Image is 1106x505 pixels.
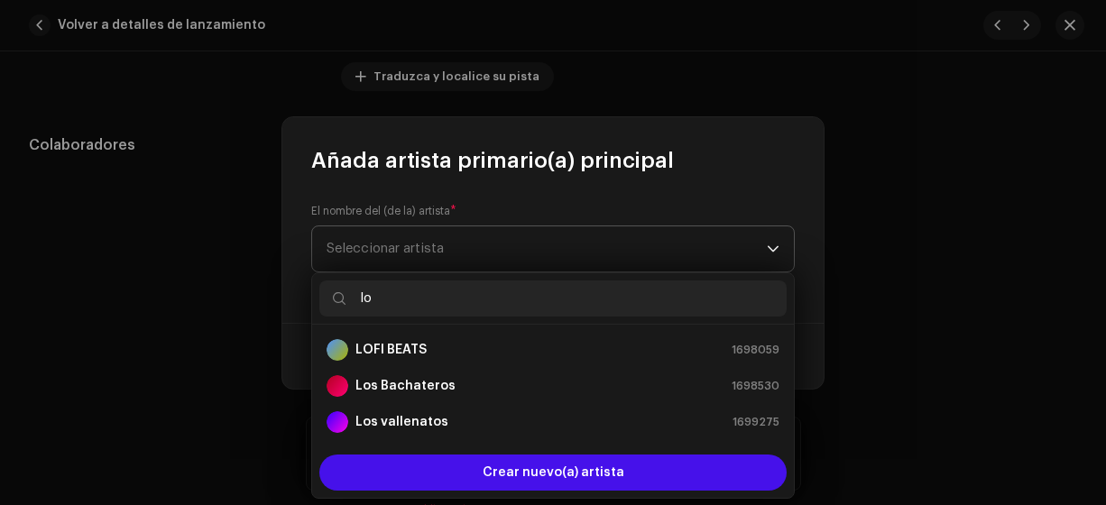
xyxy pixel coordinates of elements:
span: Seleccionar artista [327,226,767,271]
strong: Los Bachateros [355,377,456,395]
div: dropdown trigger [767,226,779,271]
span: Crear nuevo(a) artista [483,454,624,491]
span: 1698530 [732,377,779,395]
span: 1699275 [733,413,779,431]
span: 1698059 [732,341,779,359]
label: El nombre del (de la) artista [311,204,456,218]
li: Los vallenatos [319,404,787,440]
strong: LOFI BEATS [355,341,427,359]
li: Los Bachateros [319,368,787,404]
strong: Los vallenatos [355,413,448,431]
span: Seleccionar artista [327,242,444,255]
ul: Option List [312,325,794,447]
span: Añada artista primario(a) principal [311,146,674,175]
li: LOFI BEATS [319,332,787,368]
